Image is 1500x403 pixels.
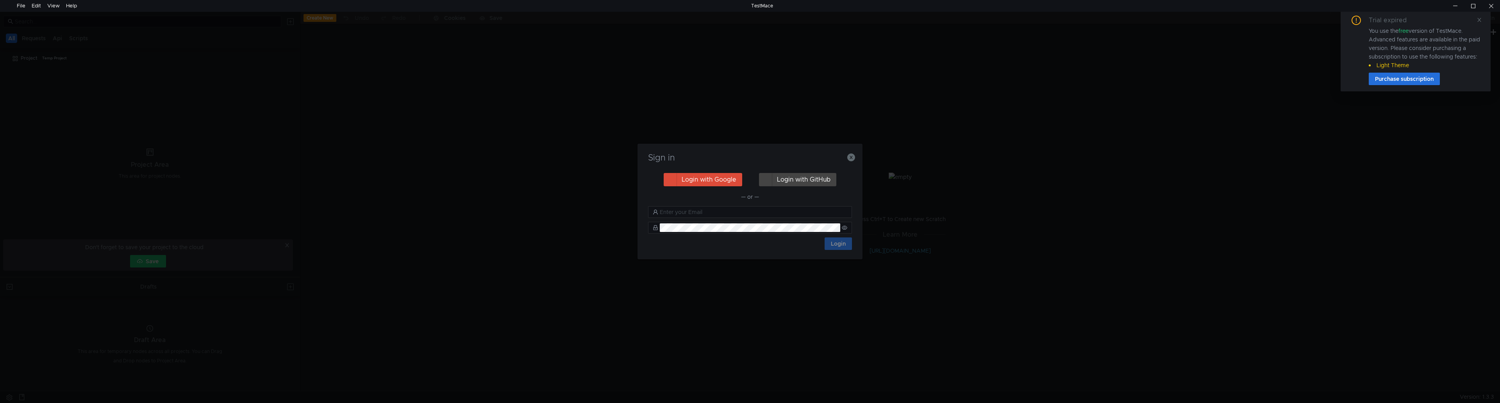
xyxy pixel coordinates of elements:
[1369,61,1481,70] li: Light Theme
[759,173,836,186] button: Login with GitHub
[660,208,847,216] input: Enter your Email
[1369,73,1440,85] button: Purchase subscription
[1369,16,1416,25] div: Trial expired
[1398,27,1409,34] span: free
[647,153,853,162] h3: Sign in
[664,173,742,186] button: Login with Google
[1369,27,1481,70] div: You use the version of TestMace. Advanced features are available in the paid version. Please cons...
[648,192,852,201] div: — or —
